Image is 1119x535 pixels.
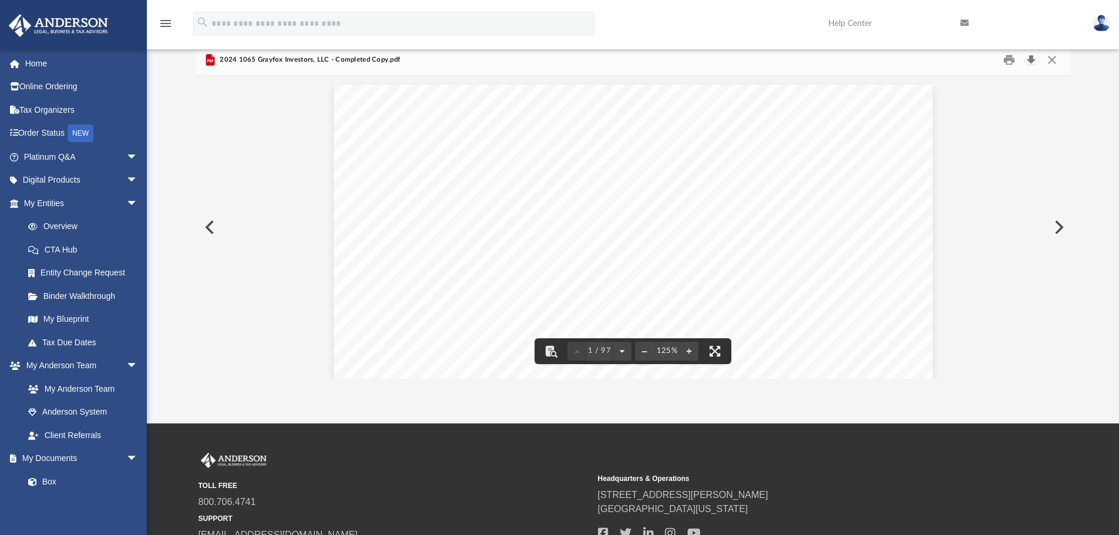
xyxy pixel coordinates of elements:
a: Order StatusNEW [8,122,156,146]
a: My Blueprint [16,308,150,331]
span: arrow_drop_down [126,354,150,378]
a: My Anderson Teamarrow_drop_down [8,354,150,378]
i: search [196,16,209,29]
span: arrow_drop_down [126,191,150,216]
a: Platinum Q&Aarrow_drop_down [8,145,156,169]
small: Headquarters & Operations [598,473,989,484]
i: menu [159,16,173,31]
span: [PERSON_NAME] [418,169,499,178]
a: [STREET_ADDRESS][PERSON_NAME] [598,490,768,500]
span: DRIVE [501,180,536,190]
button: Toggle findbar [538,338,564,364]
div: File preview [196,76,1071,379]
a: Tax Organizers [8,98,156,122]
div: NEW [68,125,93,142]
span: [PERSON_NAME] [453,180,533,190]
a: Digital Productsarrow_drop_down [8,169,156,192]
button: Next File [1045,211,1071,244]
button: Close [1041,51,1063,69]
span: VEGAS, [446,192,488,201]
span: NV [494,192,508,201]
span: GROUP, [592,169,633,178]
button: 1 / 97 [586,338,613,364]
a: My Anderson Team [16,377,144,401]
a: Client Referrals [16,423,150,447]
a: 800.706.4741 [199,497,256,507]
a: Home [8,52,156,75]
button: Enter fullscreen [702,338,728,364]
button: Next page [613,338,631,364]
button: Print [997,51,1021,69]
span: 2024 1065 Grayfox Investors, LLC - Completed Copy.pdf [217,55,400,65]
small: SUPPORT [199,513,590,524]
a: My Documentsarrow_drop_down [8,447,150,470]
span: arrow_drop_down [126,145,150,169]
a: Binder Walkthrough [16,284,156,308]
a: My Entitiesarrow_drop_down [8,191,156,215]
span: arrow_drop_down [126,447,150,471]
a: CTA Hub [16,238,156,261]
a: Anderson System [16,401,150,424]
a: Box [16,470,144,493]
button: Previous File [196,211,221,244]
a: Tax Due Dates [16,331,156,354]
small: TOLL FREE [199,480,590,491]
a: Entity Change Request [16,261,156,285]
button: Zoom out [635,338,654,364]
a: [GEOGRAPHIC_DATA][US_STATE] [598,504,748,514]
button: Zoom in [680,338,698,364]
span: 3225 [418,180,446,190]
span: BUSINESS [529,169,584,178]
a: Meeting Minutes [16,493,150,517]
span: GLOBAL [480,169,522,178]
button: Download [1020,51,1041,69]
a: Online Ordering [8,75,156,99]
div: Document Viewer [196,76,1071,379]
a: menu [159,22,173,31]
span: 1 / 97 [586,347,613,355]
img: Anderson Advisors Platinum Portal [5,14,112,37]
img: User Pic [1093,15,1110,32]
div: Preview [196,45,1071,379]
a: Overview [16,215,156,238]
span: LAS [418,192,439,201]
div: Current zoom level [654,347,680,355]
img: Anderson Advisors Platinum Portal [199,453,269,468]
span: 89121 [515,192,550,201]
span: arrow_drop_down [126,169,150,193]
span: LLC [640,169,660,178]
